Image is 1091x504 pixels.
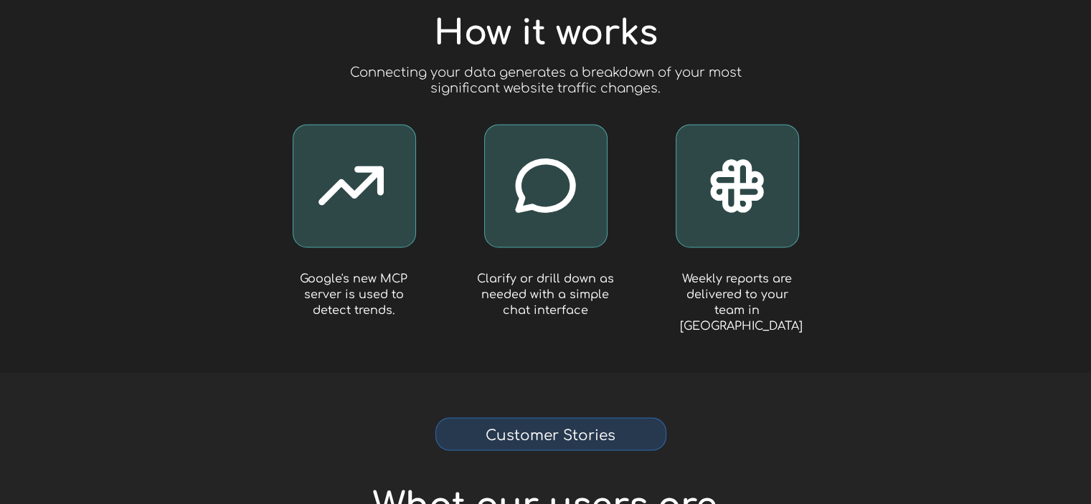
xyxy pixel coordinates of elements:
[300,272,407,317] span: Google's new MCP server is used to detect trends.
[680,272,803,333] span: Weekly reports are delivered to your team in [GEOGRAPHIC_DATA]
[486,427,615,443] span: Customer Stories
[350,65,742,95] span: Connecting your data generates a breakdown of your most significant website traffic changes.
[434,14,658,52] span: How it works
[477,272,614,317] span: Clarify or drill down as needed with a simple chat interface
